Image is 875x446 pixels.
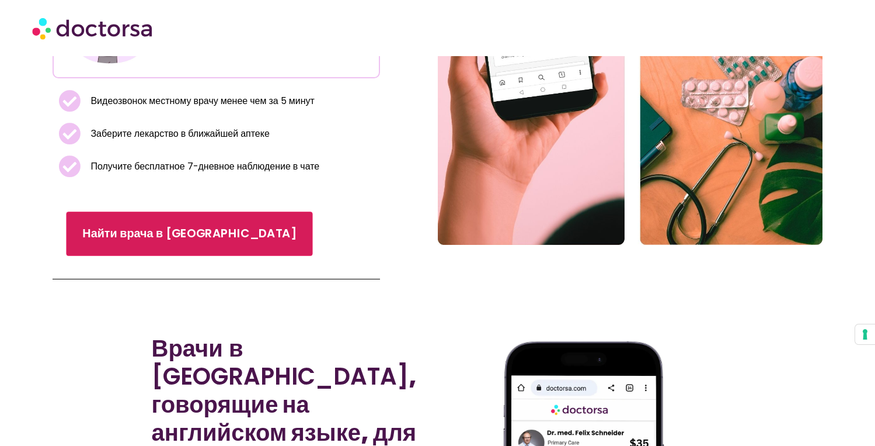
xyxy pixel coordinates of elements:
[82,226,296,242] font: Найти врача в [GEOGRAPHIC_DATA]
[90,94,314,108] font: Видеозвонок местному врачу менее чем за 5 минут
[90,160,319,173] font: Получите бесплатное 7-дневное наблюдение в чате
[855,324,875,344] button: Ваши предпочтения в отношении согласия на технологии отслеживания
[66,212,312,256] a: Найти врача в [GEOGRAPHIC_DATA]
[152,332,409,393] font: Врачи в [GEOGRAPHIC_DATA]
[90,127,269,140] font: Заберите лекарство в ближайшей аптеке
